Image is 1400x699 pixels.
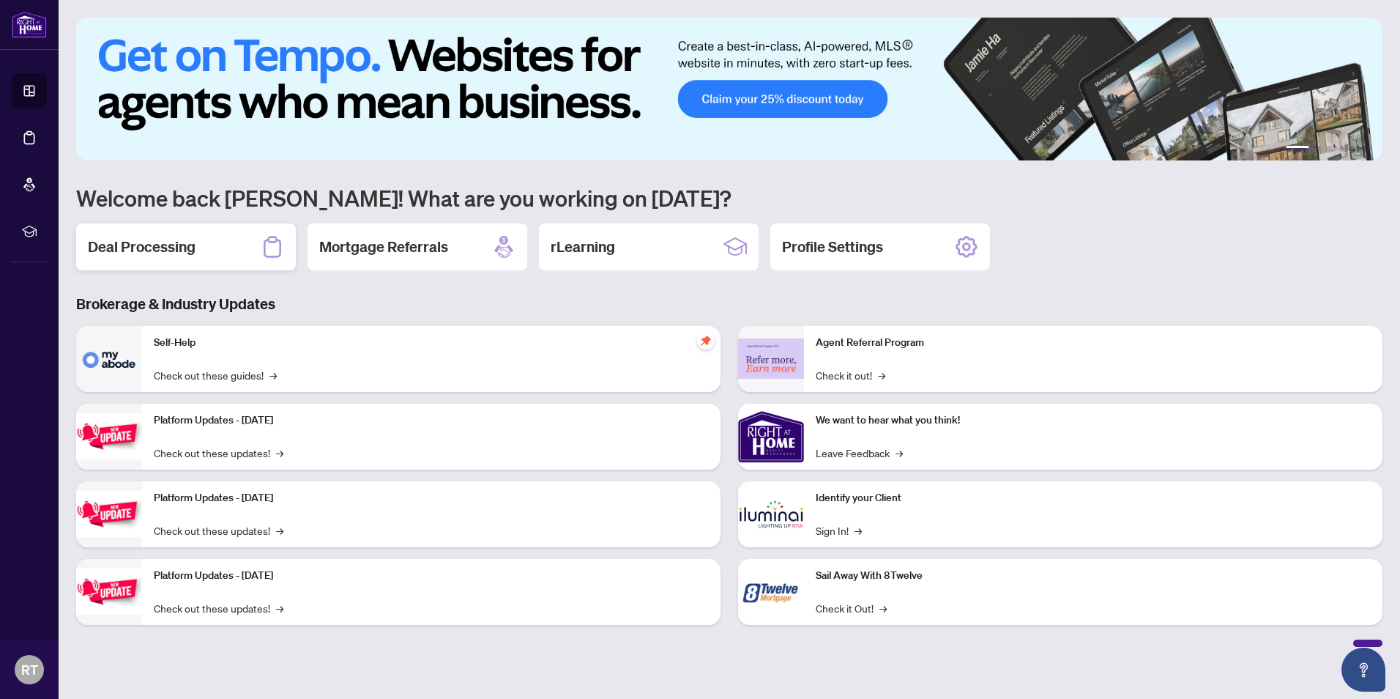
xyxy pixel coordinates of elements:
[738,404,804,470] img: We want to hear what you think!
[154,445,283,461] a: Check out these updates!→
[1338,146,1344,152] button: 4
[319,237,448,257] h2: Mortgage Referrals
[816,600,887,616] a: Check it Out!→
[154,367,277,383] a: Check out these guides!→
[816,367,885,383] a: Check it out!→
[1327,146,1333,152] button: 3
[1315,146,1321,152] button: 2
[1350,146,1356,152] button: 5
[276,522,283,539] span: →
[76,18,1382,160] img: Slide 0
[782,237,883,257] h2: Profile Settings
[154,568,709,584] p: Platform Updates - [DATE]
[76,491,142,537] img: Platform Updates - July 8, 2025
[76,184,1382,212] h1: Welcome back [PERSON_NAME]! What are you working on [DATE]?
[816,445,903,461] a: Leave Feedback→
[816,490,1371,506] p: Identify your Client
[816,413,1371,429] p: We want to hear what you think!
[154,522,283,539] a: Check out these updates!→
[896,445,903,461] span: →
[154,335,709,351] p: Self-Help
[1362,146,1368,152] button: 6
[879,600,887,616] span: →
[738,559,804,625] img: Sail Away With 8Twelve
[816,335,1371,351] p: Agent Referral Program
[88,237,196,257] h2: Deal Processing
[697,332,715,349] span: pushpin
[154,490,709,506] p: Platform Updates - [DATE]
[76,413,142,459] img: Platform Updates - July 21, 2025
[76,569,142,615] img: Platform Updates - June 23, 2025
[76,294,1382,314] h3: Brokerage & Industry Updates
[878,367,885,383] span: →
[154,600,283,616] a: Check out these updates!→
[269,367,277,383] span: →
[551,237,615,257] h2: rLearning
[154,413,709,429] p: Platform Updates - [DATE]
[276,600,283,616] span: →
[816,522,862,539] a: Sign In!→
[816,568,1371,584] p: Sail Away With 8Twelve
[854,522,862,539] span: →
[738,481,804,547] img: Identify your Client
[276,445,283,461] span: →
[76,326,142,392] img: Self-Help
[12,11,47,38] img: logo
[738,339,804,379] img: Agent Referral Program
[1341,648,1385,692] button: Open asap
[21,659,38,680] span: RT
[1286,146,1309,152] button: 1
